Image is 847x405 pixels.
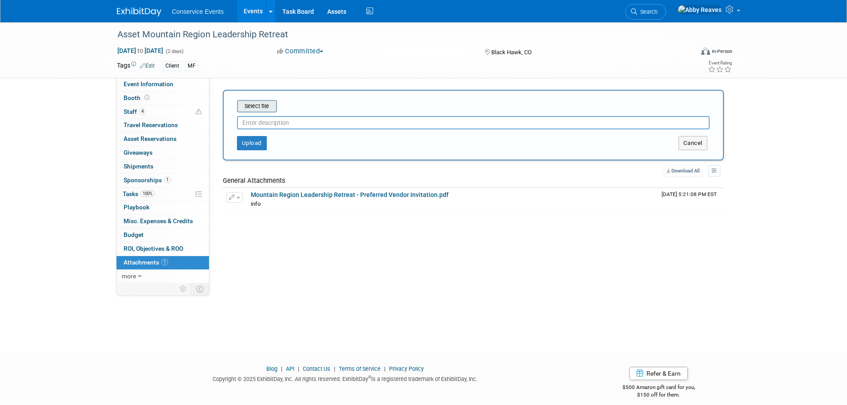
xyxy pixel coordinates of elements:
span: Shipments [124,163,153,170]
span: Giveaways [124,149,153,156]
span: | [382,365,388,372]
button: Upload [237,136,267,150]
a: Travel Reservations [116,119,209,132]
div: $150 off for them. [587,391,731,399]
span: Asset Reservations [124,135,177,142]
a: Blog [266,365,277,372]
img: ExhibitDay [117,8,161,16]
a: Sponsorships1 [116,174,209,187]
a: Search [625,4,666,20]
div: Copyright © 2025 ExhibitDay, Inc. All rights reserved. ExhibitDay is a registered trademark of Ex... [117,373,574,383]
input: Enter description [237,116,710,129]
span: General Attachments [223,176,285,184]
div: Event Rating [708,61,732,65]
span: Staff [124,108,146,115]
td: Toggle Event Tabs [191,283,209,295]
a: Shipments [116,160,209,173]
span: Conservice Events [172,8,224,15]
button: Cancel [678,136,707,150]
span: Upload Timestamp [662,191,717,197]
span: to [136,47,145,54]
a: Privacy Policy [389,365,424,372]
a: Mountain Region Leadership Retreat - Preferred Vendor Invitation.pdf [251,191,449,198]
span: 1 [164,176,171,183]
span: Sponsorships [124,176,171,184]
a: Edit [140,63,155,69]
span: (2 days) [165,48,184,54]
a: Booth [116,92,209,105]
a: ROI, Objectives & ROO [116,242,209,256]
a: Giveaways [116,146,209,160]
span: Attachments [124,259,168,266]
a: Contact Us [303,365,330,372]
a: Terms of Service [339,365,381,372]
td: Upload Timestamp [658,188,724,210]
div: In-Person [711,48,732,55]
span: more [122,273,136,280]
div: MF [185,61,198,71]
span: [DATE] [DATE] [117,47,164,55]
a: Attachments1 [116,256,209,269]
span: Potential Scheduling Conflict -- at least one attendee is tagged in another overlapping event. [196,108,202,116]
div: $500 Amazon gift card for you, [587,378,731,398]
span: 1 [161,259,168,265]
span: Misc. Expenses & Credits [124,217,193,225]
a: Staff4 [116,105,209,119]
a: more [116,270,209,283]
a: Event Information [116,78,209,91]
sup: ® [368,375,371,380]
img: Format-Inperson.png [701,48,710,55]
span: 100% [140,190,155,197]
div: Asset Mountain Region Leadership Retreat [114,27,680,43]
span: Booth [124,94,151,101]
a: Refer & Earn [629,367,688,380]
div: Client [163,61,182,71]
a: Misc. Expenses & Credits [116,215,209,228]
span: Booth not reserved yet [143,94,151,101]
a: Asset Reservations [116,132,209,146]
span: | [279,365,285,372]
div: Event Format [641,46,733,60]
span: info [251,200,261,207]
img: Abby Reaves [678,5,722,15]
span: | [296,365,301,372]
span: Playbook [124,204,149,211]
span: Travel Reservations [124,121,178,128]
a: API [286,365,294,372]
span: Search [637,8,658,15]
td: Tags [117,61,155,71]
span: ROI, Objectives & ROO [124,245,183,252]
span: Event Information [124,80,173,88]
span: Black Hawk, CO [491,49,532,56]
a: Budget [116,229,209,242]
a: Download All [664,165,702,177]
span: Tasks [123,190,155,197]
a: Playbook [116,201,209,214]
button: Committed [274,47,327,56]
span: | [332,365,337,372]
span: Budget [124,231,144,238]
a: Tasks100% [116,188,209,201]
td: Personalize Event Tab Strip [176,283,191,295]
span: 4 [139,108,146,115]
